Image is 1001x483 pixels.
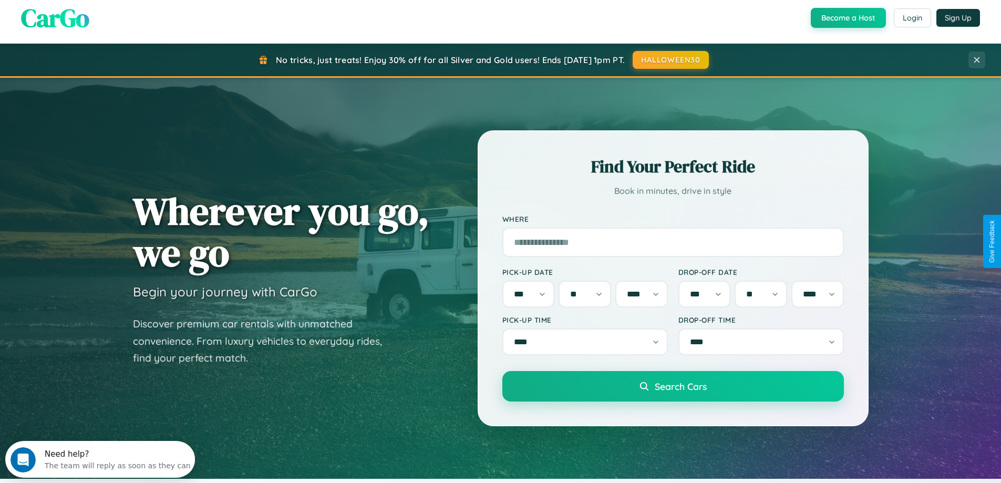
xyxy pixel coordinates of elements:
[633,51,709,69] button: HALLOWEEN30
[133,190,429,273] h1: Wherever you go, we go
[133,284,317,300] h3: Begin your journey with CarGo
[655,381,707,392] span: Search Cars
[811,8,886,28] button: Become a Host
[936,9,980,27] button: Sign Up
[502,183,844,199] p: Book in minutes, drive in style
[133,315,396,367] p: Discover premium car rentals with unmatched convenience. From luxury vehicles to everyday rides, ...
[678,268,844,276] label: Drop-off Date
[988,220,996,263] div: Give Feedback
[894,8,931,27] button: Login
[4,4,195,33] div: Open Intercom Messenger
[21,1,89,35] span: CarGo
[502,315,668,324] label: Pick-up Time
[276,55,625,65] span: No tricks, just treats! Enjoy 30% off for all Silver and Gold users! Ends [DATE] 1pm PT.
[678,315,844,324] label: Drop-off Time
[502,371,844,402] button: Search Cars
[39,17,185,28] div: The team will reply as soon as they can
[39,9,185,17] div: Need help?
[502,214,844,223] label: Where
[502,155,844,178] h2: Find Your Perfect Ride
[502,268,668,276] label: Pick-up Date
[11,447,36,472] iframe: Intercom live chat
[5,441,195,478] iframe: Intercom live chat discovery launcher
